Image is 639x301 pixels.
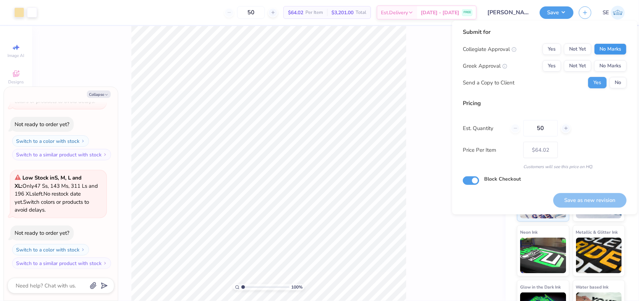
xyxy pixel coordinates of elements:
[81,248,85,252] img: Switch to a color with stock
[463,99,627,108] div: Pricing
[15,229,69,237] div: Not ready to order yet?
[603,9,609,17] span: SE
[8,79,24,85] span: Designs
[103,261,107,265] img: Switch to a similar product with stock
[611,6,625,20] img: Shirley Evaleen B
[543,60,561,72] button: Yes
[291,284,303,290] span: 100 %
[520,238,566,273] img: Neon Ink
[463,164,627,170] div: Customers will see this price on HQ.
[540,6,573,19] button: Save
[288,9,303,16] span: $64.02
[463,10,471,15] span: FREE
[484,175,521,183] label: Block Checkout
[421,9,459,16] span: [DATE] - [DATE]
[520,228,538,236] span: Neon Ink
[103,152,107,157] img: Switch to a similar product with stock
[463,124,505,133] label: Est. Quantity
[12,258,111,269] button: Switch to a similar product with stock
[564,60,591,72] button: Not Yet
[463,79,514,87] div: Send a Copy to Client
[520,283,561,291] span: Glow in the Dark Ink
[305,9,323,16] span: Per Item
[356,9,366,16] span: Total
[543,43,561,55] button: Yes
[87,90,111,98] button: Collapse
[15,121,69,128] div: Not ready to order yet?
[594,60,627,72] button: No Marks
[15,174,98,213] span: Only 47 Ss, 143 Ms, 311 Ls and 196 XLs left. Switch colors or products to avoid delays.
[463,62,507,70] div: Greek Approval
[15,174,82,190] strong: Low Stock in S, M, L and XL :
[594,43,627,55] button: No Marks
[8,53,25,58] span: Image AI
[463,45,517,53] div: Collegiate Approval
[603,6,625,20] a: SE
[12,135,89,147] button: Switch to a color with stock
[331,9,353,16] span: $3,201.00
[381,9,408,16] span: Est. Delivery
[564,43,591,55] button: Not Yet
[576,283,609,291] span: Water based Ink
[576,238,622,273] img: Metallic & Glitter Ink
[463,28,627,36] div: Submit for
[576,228,618,236] span: Metallic & Glitter Ink
[15,190,81,206] span: No restock date yet.
[12,244,89,255] button: Switch to a color with stock
[12,149,111,160] button: Switch to a similar product with stock
[588,77,607,88] button: Yes
[463,146,518,154] label: Price Per Item
[482,5,534,20] input: Untitled Design
[237,6,265,19] input: – –
[81,139,85,143] img: Switch to a color with stock
[523,120,558,136] input: – –
[609,77,627,88] button: No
